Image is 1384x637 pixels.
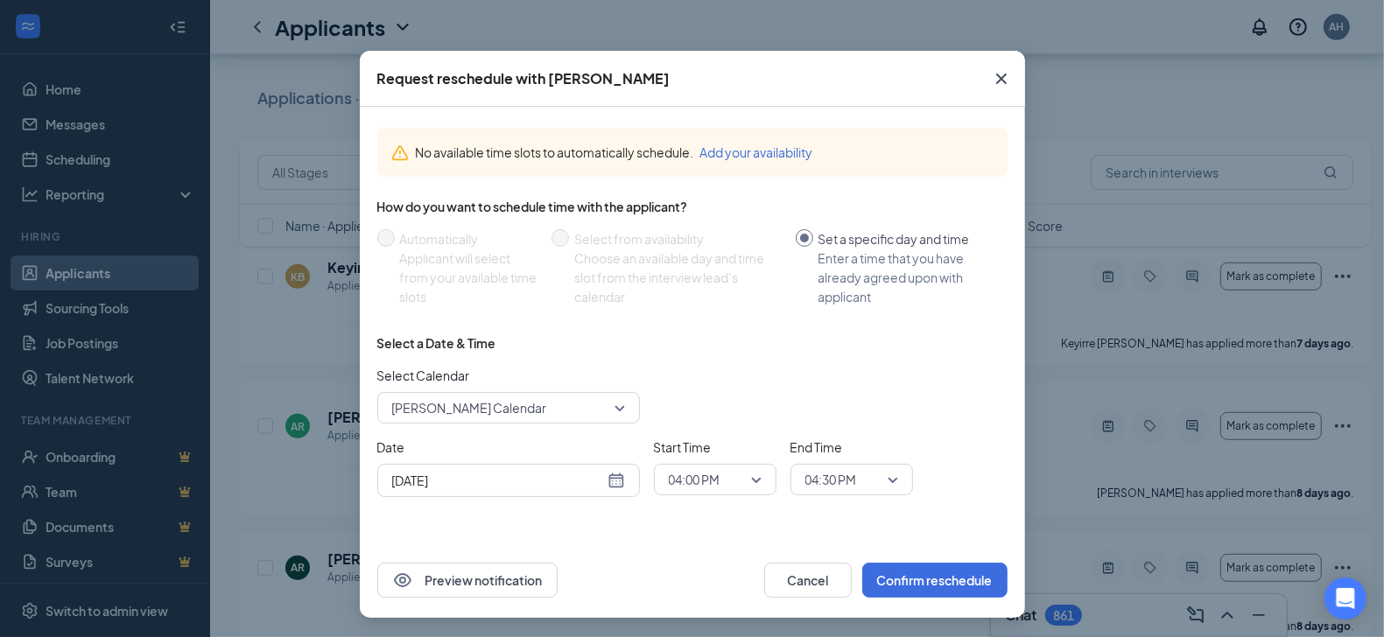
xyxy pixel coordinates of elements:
div: How do you want to schedule time with the applicant? [377,198,1008,215]
div: Set a specific day and time [818,229,994,248]
svg: Eye [392,570,413,591]
div: Select a Date & Time [377,334,496,352]
svg: Warning [391,144,409,162]
div: Automatically [400,229,537,248]
button: Cancel [764,563,852,598]
input: Aug 26, 2025 [392,471,604,490]
div: Request reschedule with [PERSON_NAME] [377,69,671,88]
div: Select from availability [574,229,782,248]
button: EyePreview notification [377,563,558,598]
div: Enter a time that you have already agreed upon with applicant [818,248,994,306]
span: Date [377,437,640,457]
div: Choose an available day and time slot from the interview lead’s calendar [574,248,782,306]
div: Applicant will select from your available time slots [400,248,537,306]
svg: Cross [991,68,1012,89]
div: No available time slots to automatically schedule. [416,143,994,162]
span: Start Time [654,437,776,457]
button: Add your availability [700,143,813,162]
div: Open Intercom Messenger [1324,577,1366,619]
button: Close [978,51,1025,107]
span: Select Calendar [377,366,640,385]
span: 04:30 PM [805,466,857,493]
span: 04:00 PM [669,466,720,493]
span: [PERSON_NAME] Calendar [392,395,547,421]
button: Confirm reschedule [862,563,1008,598]
span: End Time [790,437,913,457]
